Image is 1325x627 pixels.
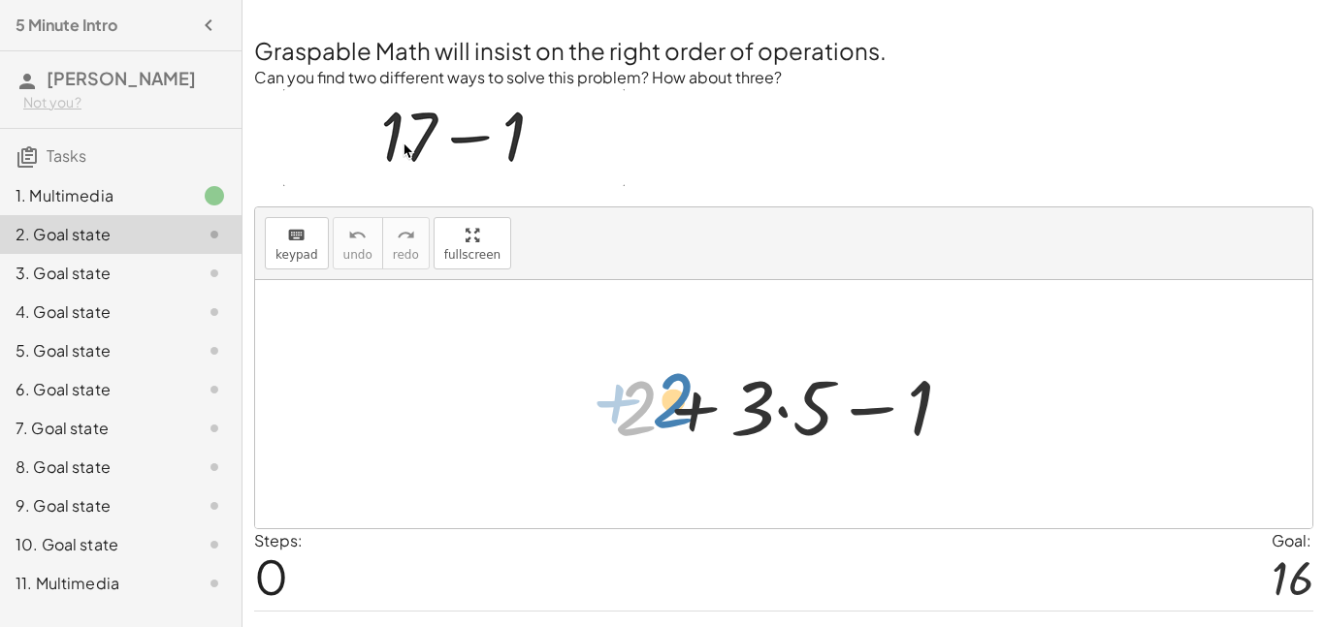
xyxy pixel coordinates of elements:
i: Task not started. [203,572,226,595]
span: [PERSON_NAME] [47,67,196,89]
p: Can you find two different ways to solve this problem? How about three? [254,67,1313,89]
div: Not you? [23,93,226,112]
i: Task not started. [203,262,226,285]
i: keyboard [287,224,306,247]
button: fullscreen [434,217,511,269]
div: 4. Goal state [16,300,172,324]
i: Task not started. [203,417,226,440]
div: 8. Goal state [16,455,172,479]
label: Steps: [254,530,303,550]
div: 2. Goal state [16,223,172,246]
div: 7. Goal state [16,417,172,440]
i: Task not started. [203,494,226,517]
i: undo [348,224,367,247]
span: undo [343,248,372,262]
i: Task finished. [203,184,226,207]
span: 0 [254,547,288,606]
div: 6. Goal state [16,378,172,401]
i: Task not started. [203,455,226,479]
span: redo [393,248,419,262]
i: Task not started. [203,533,226,556]
div: 1. Multimedia [16,184,172,207]
button: redoredo [382,217,430,269]
div: 3. Goal state [16,262,172,285]
h4: 5 Minute Intro [16,14,117,37]
div: 11. Multimedia [16,572,172,595]
div: 5. Goal state [16,339,172,362]
h2: Graspable Math will insist on the right order of operations. [254,34,1313,67]
i: Task not started. [203,223,226,246]
i: Task not started. [203,300,226,324]
i: Task not started. [203,378,226,401]
span: keypad [275,248,318,262]
div: 9. Goal state [16,494,172,517]
img: c98fd760e6ed093c10ccf3c4ca28a3dcde0f4c7a2f3786375f60a510364f4df2.gif [283,89,625,186]
i: Task not started. [203,339,226,362]
span: Tasks [47,145,86,166]
span: fullscreen [444,248,501,262]
i: redo [397,224,415,247]
div: 10. Goal state [16,533,172,556]
button: keyboardkeypad [265,217,329,269]
div: Goal: [1272,529,1313,552]
button: undoundo [333,217,383,269]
